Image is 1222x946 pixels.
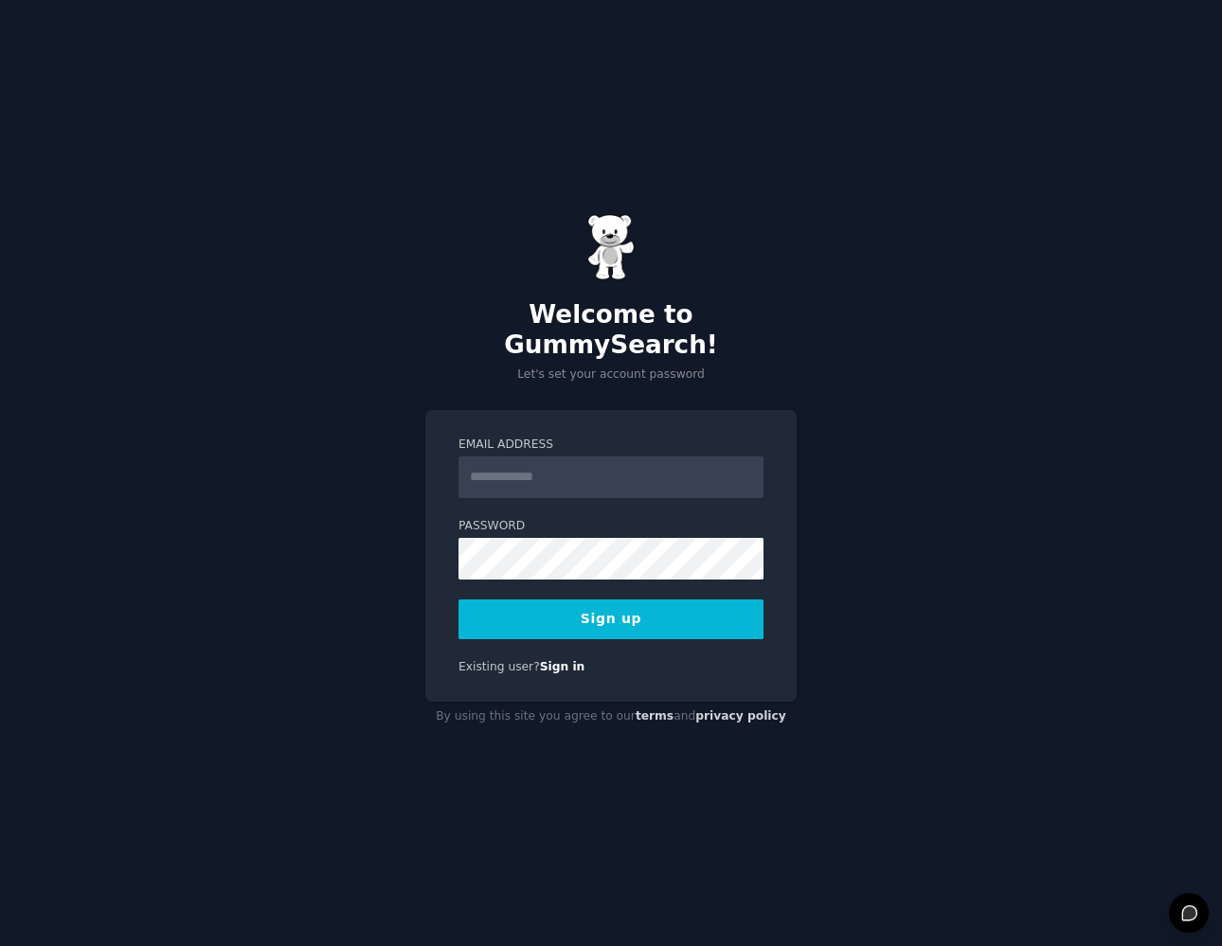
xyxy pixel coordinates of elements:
a: privacy policy [695,709,786,723]
h2: Welcome to GummySearch! [425,300,797,360]
img: Gummy Bear [587,214,635,280]
a: Sign in [540,660,585,673]
span: Existing user? [458,660,540,673]
a: terms [636,709,674,723]
button: Sign up [458,599,764,639]
p: Let's set your account password [425,366,797,384]
label: Email Address [458,437,764,454]
label: Password [458,518,764,535]
div: By using this site you agree to our and [425,702,797,732]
